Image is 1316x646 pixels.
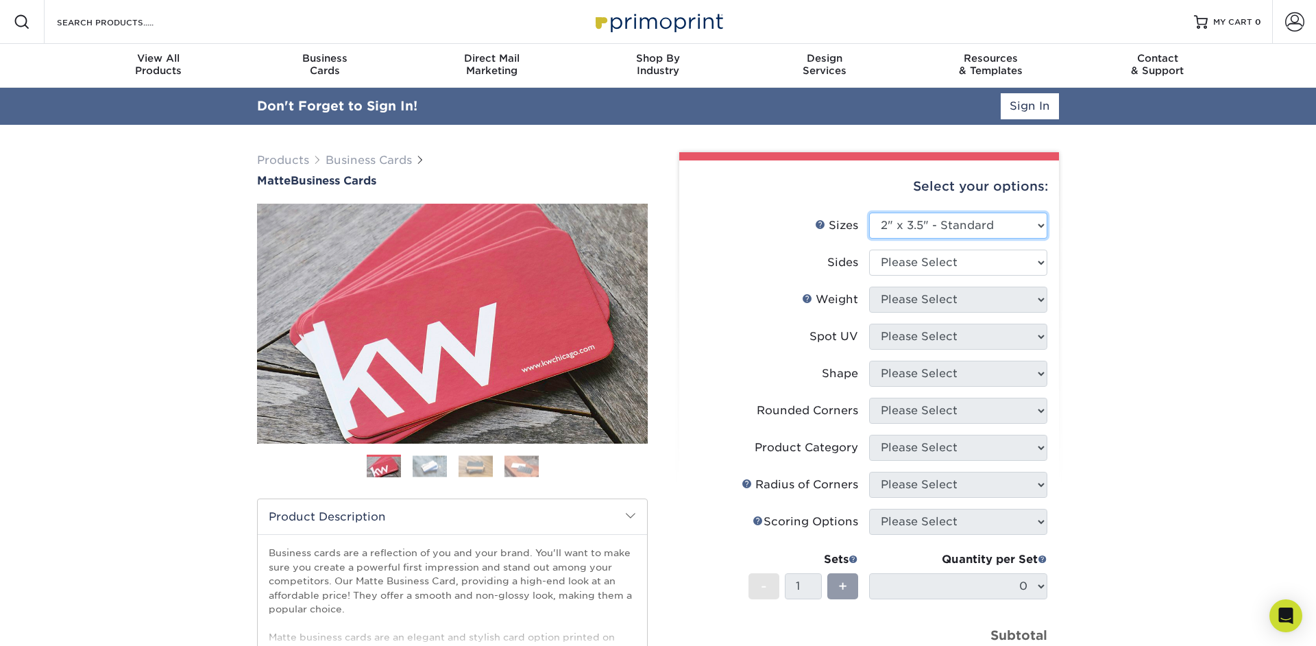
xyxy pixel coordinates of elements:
img: Matte 01 [257,128,648,519]
img: Business Cards 04 [504,455,539,477]
span: Resources [907,52,1074,64]
span: + [838,576,847,597]
h2: Product Description [258,499,647,534]
span: Contact [1074,52,1241,64]
div: Open Intercom Messenger [1269,599,1302,632]
div: Services [741,52,907,77]
div: Spot UV [809,328,858,345]
a: Shop ByIndustry [575,44,742,88]
div: Scoring Options [753,514,858,530]
span: MY CART [1213,16,1252,28]
a: BusinessCards [242,44,409,88]
div: Sets [748,551,858,568]
div: & Templates [907,52,1074,77]
a: Business Cards [326,154,412,167]
a: MatteBusiness Cards [257,174,648,187]
div: Select your options: [690,160,1048,213]
input: SEARCH PRODUCTS..... [56,14,189,30]
div: Industry [575,52,742,77]
img: Primoprint [589,7,727,36]
div: Rounded Corners [757,403,858,419]
span: Matte [257,174,291,187]
div: Sizes [815,217,858,234]
a: Resources& Templates [907,44,1074,88]
img: Business Cards 03 [459,455,493,477]
div: Radius of Corners [742,477,858,493]
div: Quantity per Set [869,551,1047,568]
div: Don't Forget to Sign In! [257,97,417,116]
a: Direct MailMarketing [409,44,575,88]
span: - [761,576,767,597]
div: Product Category [755,440,858,456]
span: 0 [1255,17,1261,27]
a: View AllProducts [75,44,242,88]
div: Cards [242,52,409,77]
span: Direct Mail [409,52,575,64]
strong: Subtotal [990,627,1047,643]
div: & Support [1074,52,1241,77]
a: Products [257,154,309,167]
div: Shape [822,366,858,382]
span: View All [75,52,242,64]
h1: Business Cards [257,174,648,187]
a: Sign In [1001,93,1059,119]
img: Business Cards 02 [413,455,447,477]
div: Weight [802,291,858,308]
a: DesignServices [741,44,907,88]
span: Shop By [575,52,742,64]
div: Sides [827,254,858,271]
div: Products [75,52,242,77]
span: Business [242,52,409,64]
div: Marketing [409,52,575,77]
a: Contact& Support [1074,44,1241,88]
span: Design [741,52,907,64]
img: Business Cards 01 [367,450,401,484]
